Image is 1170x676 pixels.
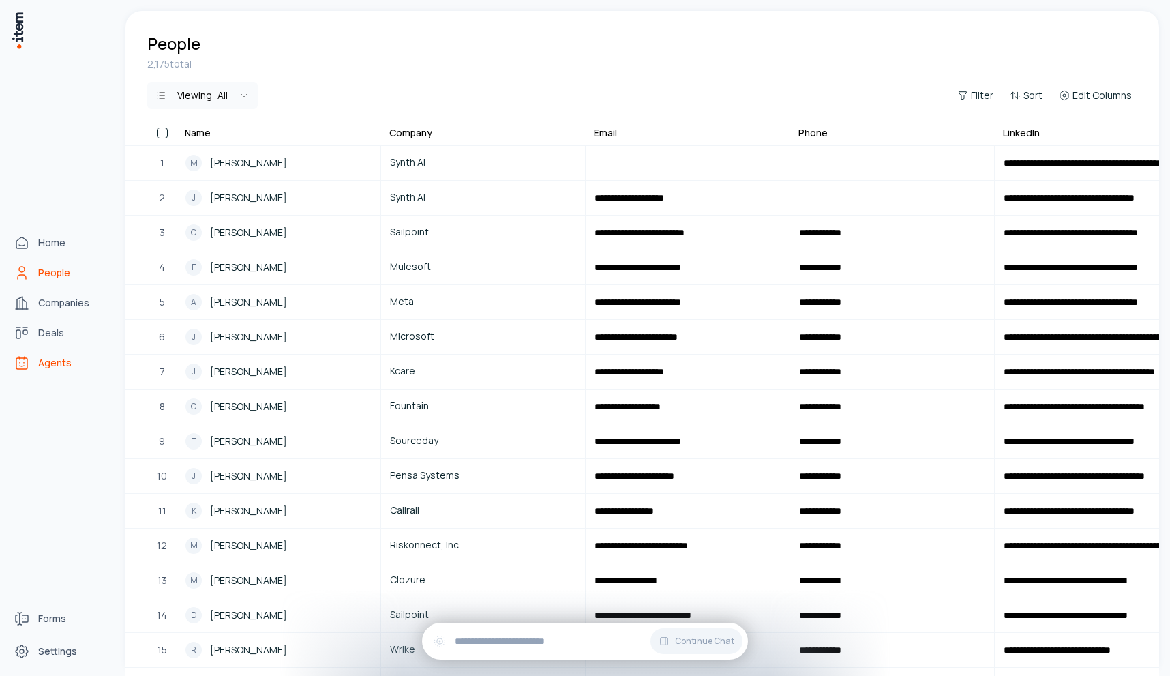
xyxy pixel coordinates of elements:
div: J [185,190,202,206]
span: 8 [160,399,165,414]
div: K [185,503,202,519]
span: Continue Chat [675,636,734,647]
span: [PERSON_NAME] [210,260,287,275]
span: [PERSON_NAME] [210,573,287,588]
div: R [185,642,202,658]
span: Settings [38,645,77,658]
div: M [185,572,202,589]
button: Sort [1004,86,1048,105]
div: D [185,607,202,623]
span: Sourceday [390,433,576,448]
a: Deals [8,319,112,347]
a: R[PERSON_NAME] [177,634,380,666]
span: Sailpoint [390,224,576,239]
span: Mulesoft [390,259,576,274]
span: 6 [159,329,165,344]
span: 5 [160,295,165,310]
span: [PERSON_NAME] [210,364,287,379]
span: Sailpoint [390,607,576,622]
a: Sailpoint [382,599,584,632]
span: 10 [157,469,167,484]
div: M [185,538,202,554]
span: Companies [38,296,89,310]
a: Wrike [382,634,584,666]
span: 9 [159,434,165,449]
a: K[PERSON_NAME] [177,495,380,527]
a: Microsoft [382,321,584,353]
a: Pensa Systems [382,460,584,493]
div: Phone [798,126,828,140]
span: Pensa Systems [390,468,576,483]
span: [PERSON_NAME] [210,503,287,518]
span: [PERSON_NAME] [210,434,287,449]
div: Continue Chat [422,623,748,660]
span: Riskonnect, Inc. [390,538,576,553]
span: 7 [160,364,165,379]
a: People [8,259,112,286]
a: Kcare [382,355,584,388]
span: [PERSON_NAME] [210,608,287,623]
span: Agents [38,356,72,370]
span: [PERSON_NAME] [210,538,287,553]
span: [PERSON_NAME] [210,329,287,344]
a: F[PERSON_NAME] [177,251,380,284]
span: [PERSON_NAME] [210,399,287,414]
a: Riskonnect, Inc. [382,529,584,562]
a: Agents [8,349,112,377]
a: T[PERSON_NAME] [177,425,380,458]
div: Email [594,126,617,140]
span: Deals [38,326,64,340]
div: LinkedIn [1003,126,1040,140]
h1: People [147,33,200,55]
a: Fountain [382,390,584,423]
span: 4 [159,260,165,275]
div: F [185,259,202,276]
span: 11 [158,503,166,518]
span: 14 [157,608,167,623]
span: 2 [159,190,165,205]
span: Edit Columns [1072,89,1132,102]
button: Continue Chat [650,628,742,654]
a: J[PERSON_NAME] [177,460,380,493]
a: M[PERSON_NAME] [177,529,380,562]
a: J[PERSON_NAME] [177,355,380,388]
span: Clozure [390,572,576,587]
span: Wrike [390,642,576,657]
div: T [185,433,202,450]
div: Viewing: [177,89,228,102]
span: [PERSON_NAME] [210,295,287,310]
a: Clozure [382,564,584,597]
span: [PERSON_NAME] [210,190,287,205]
a: Synth AI [382,181,584,214]
span: [PERSON_NAME] [210,156,287,171]
span: Meta [390,294,576,309]
div: C [185,224,202,241]
span: 13 [157,573,167,588]
a: C[PERSON_NAME] [177,216,380,249]
span: 15 [157,643,167,658]
button: Edit Columns [1053,86,1137,105]
div: Company [389,126,432,140]
div: J [185,329,202,345]
a: Home [8,229,112,256]
span: Forms [38,612,66,626]
div: 2,175 total [147,57,1137,71]
span: People [38,266,70,280]
span: 1 [160,156,164,171]
img: Item Brain Logo [11,11,25,50]
a: Settings [8,638,112,665]
span: Filter [971,89,993,102]
a: J[PERSON_NAME] [177,321,380,353]
a: Companies [8,289,112,317]
span: Callrail [390,503,576,518]
span: Home [38,236,65,250]
div: J [185,468,202,484]
button: Filter [952,86,999,105]
span: Fountain [390,398,576,413]
span: Synth AI [390,155,576,170]
div: A [185,294,202,310]
div: Name [185,126,211,140]
a: Sailpoint [382,216,584,249]
span: [PERSON_NAME] [210,643,287,658]
span: Kcare [390,364,576,379]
